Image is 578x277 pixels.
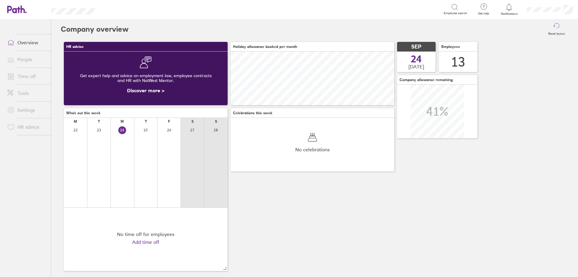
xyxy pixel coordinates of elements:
[545,30,568,36] label: Reset layout
[2,70,51,82] a: Time off
[66,111,101,115] span: Who's out this week
[2,121,51,133] a: HR advice
[233,45,297,49] span: Holiday allowance booked per month
[168,119,170,124] div: F
[61,20,129,39] h2: Company overview
[69,68,223,88] div: Get expert help and advice on employment law, employee contracts and HR with NatWest Mentor.
[451,54,465,70] div: 13
[411,54,422,64] span: 24
[2,104,51,116] a: Settings
[499,12,519,16] span: Notifications
[66,45,84,49] span: HR advice
[545,20,568,39] button: Reset layout
[409,64,424,69] span: [DATE]
[127,87,164,93] a: Discover more >
[145,119,147,124] div: T
[474,12,493,15] span: Get help
[2,53,51,65] a: People
[98,119,100,124] div: T
[215,119,217,124] div: S
[132,239,159,245] a: Add time off
[295,147,330,152] span: No celebrations
[120,119,124,124] div: W
[399,78,453,82] span: Company allowance remaining
[191,119,194,124] div: S
[441,45,460,49] span: Employees
[117,231,174,237] div: No time off for employees
[444,11,467,15] span: Employee search
[111,6,126,12] div: Search
[74,119,77,124] div: M
[2,36,51,49] a: Overview
[411,44,421,50] span: SEP
[499,3,519,16] a: Notifications
[233,111,272,115] span: Celebrations this week
[2,87,51,99] a: Tools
